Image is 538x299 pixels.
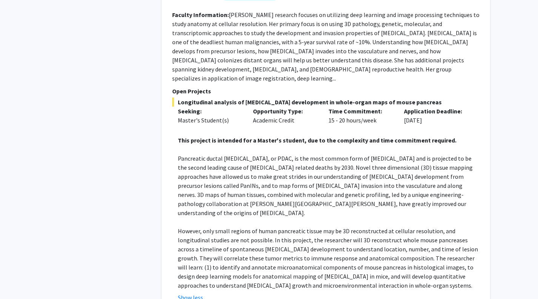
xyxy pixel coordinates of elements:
[398,107,474,125] div: [DATE]
[172,11,479,82] fg-read-more: [PERSON_NAME] research focuses on utilizing deep learning and image processing techniques to stud...
[172,87,479,96] p: Open Projects
[172,98,479,107] span: Longitudinal analysis of [MEDICAL_DATA] development in whole-organ maps of mouse pancreas
[178,154,479,217] p: Pancreatic ductal [MEDICAL_DATA], or PDAC, is the most common form of [MEDICAL_DATA] and is proje...
[178,116,242,125] div: Master's Student(s)
[178,226,479,290] p: However, only small regions of human pancreatic tissue may be 3D reconstructed at cellular resolu...
[323,107,398,125] div: 15 - 20 hours/week
[404,107,468,116] p: Application Deadline:
[178,107,242,116] p: Seeking:
[253,107,317,116] p: Opportunity Type:
[172,11,229,19] b: Faculty Information:
[247,107,323,125] div: Academic Credit
[6,265,32,293] iframe: Chat
[328,107,393,116] p: Time Commitment:
[178,136,456,144] strong: This project is intended for a Master's student, due to the complexity and time commitment required.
